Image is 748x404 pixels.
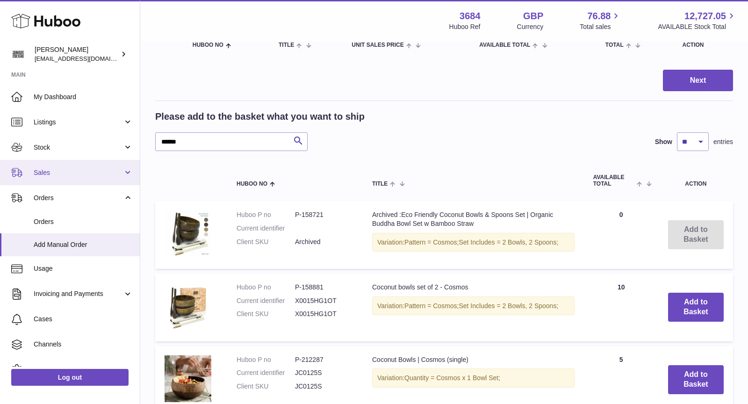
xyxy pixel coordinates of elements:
span: Stock [34,143,123,152]
dd: JC0125S [295,368,353,377]
dd: Archived [295,238,353,246]
dt: Client SKU [237,238,295,246]
span: Pattern = Cosmos; [404,238,459,246]
td: Archived :Eco Friendly Coconut Bowls & Spoons Set | Organic Buddha Bowl Set w Bamboo Straw [363,201,584,269]
span: Orders [34,194,123,202]
span: Huboo no [237,181,267,187]
span: entries [713,137,733,146]
span: Channels [34,340,133,349]
strong: 3684 [460,10,481,22]
span: Total [605,42,624,48]
span: AVAILABLE Stock Total [658,22,737,31]
dt: Huboo P no [237,283,295,292]
div: Currency [517,22,544,31]
strong: GBP [523,10,543,22]
span: Total sales [580,22,621,31]
dt: Huboo P no [237,210,295,219]
span: Orders [34,217,133,226]
span: Usage [34,264,133,273]
span: AVAILABLE Total [593,174,635,187]
span: AVAILABLE Total [479,42,530,48]
span: [EMAIL_ADDRESS][DOMAIN_NAME] [35,55,137,62]
span: 12,727.05 [684,10,726,22]
a: Log out [11,369,129,386]
span: Add Manual Order [34,240,133,249]
th: Action [659,165,733,196]
div: Variation: [372,233,575,252]
dd: X0015HG1OT [295,296,353,305]
td: 10 [584,274,659,341]
span: Set Includes = 2 Bowls, 2 Spoons; [459,302,558,310]
div: Action [683,42,724,48]
div: Variation: [372,368,575,388]
img: Coconut Bowls | Cosmos (single) [165,355,211,402]
span: Sales [34,168,123,177]
dt: Current identifier [237,224,295,233]
span: Unit Sales Price [352,42,403,48]
h2: Please add to the basket what you want to ship [155,110,365,123]
dd: P-212287 [295,355,353,364]
label: Show [655,137,672,146]
dd: JC0125S [295,382,353,391]
span: Title [372,181,388,187]
div: [PERSON_NAME] [35,45,119,63]
span: Quantity = Cosmos x 1 Bowl Set; [404,374,500,382]
dd: P-158721 [295,210,353,219]
span: Huboo no [193,42,223,48]
div: Huboo Ref [449,22,481,31]
span: Pattern = Cosmos; [404,302,459,310]
dd: P-158881 [295,283,353,292]
span: My Dashboard [34,93,133,101]
dd: X0015HG1OT [295,310,353,318]
a: 12,727.05 AVAILABLE Stock Total [658,10,737,31]
span: Set Includes = 2 Bowls, 2 Spoons; [459,238,558,246]
button: Next [663,70,733,92]
td: Coconut bowls set of 2 - Cosmos [363,274,584,341]
span: Listings [34,118,123,127]
span: Title [279,42,294,48]
span: Cases [34,315,133,324]
div: Variation: [372,296,575,316]
dt: Current identifier [237,296,295,305]
dt: Client SKU [237,382,295,391]
img: Coconut bowls set of 2 - Cosmos [165,283,211,330]
td: 0 [584,201,659,269]
button: Add to Basket [668,293,724,322]
dt: Huboo P no [237,355,295,364]
img: Archived :Eco Friendly Coconut Bowls & Spoons Set | Organic Buddha Bowl Set w Bamboo Straw [165,210,211,257]
a: 76.88 Total sales [580,10,621,31]
span: Settings [34,365,133,374]
img: theinternationalventure@gmail.com [11,47,25,61]
span: Invoicing and Payments [34,289,123,298]
button: Add to Basket [668,365,724,394]
dt: Current identifier [237,368,295,377]
dt: Client SKU [237,310,295,318]
span: 76.88 [587,10,611,22]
